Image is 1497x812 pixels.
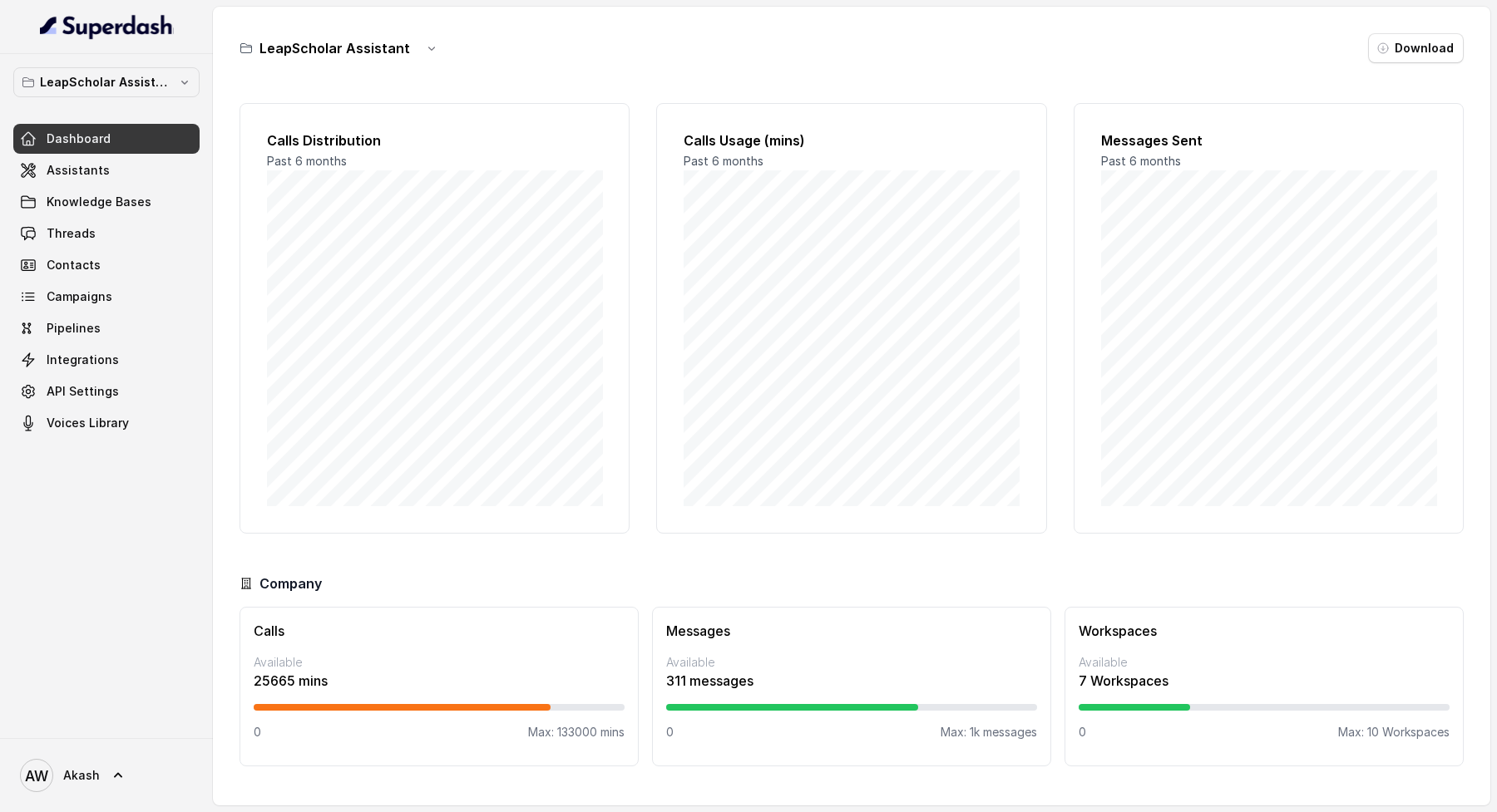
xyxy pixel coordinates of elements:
[941,724,1037,741] p: Max: 1k messages
[528,724,625,741] p: Max: 133000 mins
[254,621,625,641] h3: Calls
[13,376,200,406] a: API Settings
[47,320,101,337] span: Pipelines
[259,38,410,58] h3: LeapScholar Assistant
[40,72,173,92] p: LeapScholar Assistant
[47,225,96,242] span: Threads
[254,724,261,741] p: 0
[47,257,101,273] span: Contacts
[47,383,119,400] span: API Settings
[666,654,1037,671] p: Available
[1079,654,1450,671] p: Available
[25,767,48,785] text: AW
[267,130,602,150] h2: Calls Distribution
[1101,154,1181,168] span: Past 6 months
[13,250,200,280] a: Contacts
[13,67,200,97] button: LeapScholar Assistant
[47,352,119,368] span: Integrations
[13,155,200,185] a: Assistants
[1079,671,1450,691] p: 7 Workspaces
[13,124,200,154] a: Dashboard
[254,671,625,691] p: 25665 mins
[1338,724,1450,741] p: Max: 10 Workspaces
[684,130,1019,150] h2: Calls Usage (mins)
[1079,621,1450,641] h3: Workspaces
[267,154,347,168] span: Past 6 months
[666,621,1037,641] h3: Messages
[47,162,110,179] span: Assistants
[13,219,200,249] a: Threads
[1079,724,1086,741] p: 0
[40,13,174,40] img: light.svg
[13,408,200,438] a: Voices Library
[684,154,763,168] span: Past 6 months
[47,415,129,431] span: Voices Library
[47,194,151,210] span: Knowledge Bases
[13,282,200,312] a: Campaigns
[47,288,112,305] span: Campaigns
[1368,33,1464,63] button: Download
[254,654,625,671] p: Available
[1101,130,1436,150] h2: Messages Sent
[259,573,322,593] h3: Company
[666,724,674,741] p: 0
[63,767,100,784] span: Akash
[13,313,200,343] a: Pipelines
[13,187,200,217] a: Knowledge Bases
[666,671,1037,691] p: 311 messages
[13,345,200,375] a: Integrations
[47,130,111,147] span: Dashboard
[13,752,200,799] a: Akash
